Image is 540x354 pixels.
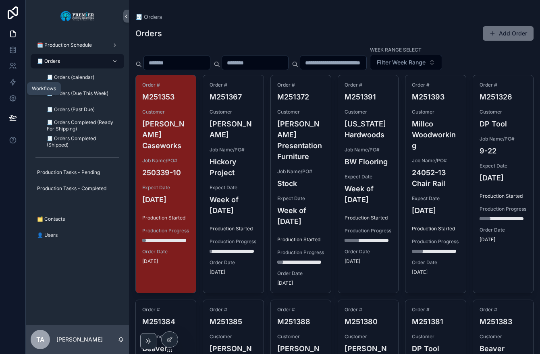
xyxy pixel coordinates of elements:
[480,145,527,156] h4: 9-22
[36,335,44,344] span: TA
[210,194,257,216] h4: Week of [DATE]
[142,184,189,191] span: Expect Date
[210,91,257,102] h4: M251367
[40,135,124,149] a: 🧾 Orders Completed (Shipped)
[412,269,459,275] span: [DATE]
[377,58,426,66] span: Filter Week Range
[135,28,162,39] h1: Orders
[135,13,162,21] span: 🧾 Orders
[277,195,324,202] span: Expect Date
[370,55,442,70] button: Select Button
[31,181,124,196] a: Production Tasks - Completed
[480,316,527,327] h4: M251383
[56,335,103,344] p: [PERSON_NAME]
[47,90,108,97] span: 🧾 Orders (Due This Week)
[210,118,257,140] h4: [PERSON_NAME]
[31,228,124,242] a: 👤 Users
[480,236,527,243] span: [DATE]
[37,42,92,48] span: 🗓️ Production Schedule
[37,232,58,238] span: 👤 Users
[480,136,527,142] span: Job Name/PO#
[142,258,189,265] span: [DATE]
[40,102,124,117] a: 🧾 Orders (Past Due)
[277,236,324,243] span: Production Started
[26,32,129,253] div: scrollable content
[345,248,392,255] span: Order Date
[483,26,534,41] button: Add Order
[412,167,459,189] h4: 24052-13 Chair Rail
[47,106,95,113] span: 🧾 Orders (Past Due)
[277,306,324,313] span: Order #
[203,75,264,293] a: Order #M251367Customer[PERSON_NAME]Job Name/PO#Hickory ProjectExpect DateWeek of [DATE]Production...
[412,91,459,102] h4: M251393
[60,10,95,23] img: App logo
[277,168,324,175] span: Job Name/PO#
[277,205,324,227] h4: Week of [DATE]
[142,316,189,327] h4: M251384
[37,169,100,176] span: Production Tasks - Pending
[345,156,392,167] h4: BW Flooring
[412,118,459,151] h4: Millco Woodworking
[142,228,189,234] span: Production Progress
[480,333,527,340] span: Customer
[345,147,392,153] span: Job Name/PO#
[40,70,124,85] a: 🧾 Orders (calendar)
[480,118,527,129] h4: DP Tool
[135,75,196,293] a: Order #M251353Customer[PERSON_NAME] CaseworksJob Name/PO#250339-10Expect Date[DATE]Production Sta...
[345,118,392,140] h4: [US_STATE] Hardwoods
[480,206,527,212] span: Production Progress
[277,118,324,162] h4: [PERSON_NAME] Presentation Furniture
[345,316,392,327] h4: M251380
[142,109,189,115] span: Customer
[210,306,257,313] span: Order #
[277,249,324,256] span: Production Progress
[210,226,257,232] span: Production Started
[412,343,459,354] h4: DP Tool
[345,91,392,102] h4: M251391
[142,157,189,164] span: Job Name/PO#
[345,228,392,234] span: Production Progress
[47,119,116,132] span: 🧾 Orders Completed (Ready For Shipping)
[270,75,331,293] a: Order #M251372Customer[PERSON_NAME] Presentation FurnitureJob Name/PO#StockExpect DateWeek of [DA...
[412,205,459,216] h4: [DATE]
[345,333,392,340] span: Customer
[210,109,257,115] span: Customer
[480,91,527,102] h4: M251326
[412,259,459,266] span: Order Date
[412,316,459,327] h4: M251381
[277,91,324,102] h4: M251372
[277,270,324,277] span: Order Date
[412,109,459,115] span: Customer
[345,215,392,221] span: Production Started
[142,248,189,255] span: Order Date
[47,74,94,81] span: 🧾 Orders (calendar)
[480,172,527,183] h4: [DATE]
[345,306,392,313] span: Order #
[210,238,257,245] span: Production Progress
[142,91,189,102] h4: M251353
[345,258,392,265] span: [DATE]
[338,75,399,293] a: Order #M251391Customer[US_STATE] HardwoodsJob Name/PO#BW FlooringExpect DateWeek of [DATE]Product...
[31,165,124,180] a: Production Tasks - Pending
[210,316,257,327] h4: M251385
[40,86,124,101] a: 🧾 Orders (Due This Week)
[345,174,392,180] span: Expect Date
[277,333,324,340] span: Customer
[412,82,459,88] span: Order #
[277,82,324,88] span: Order #
[480,163,527,169] span: Expect Date
[142,167,189,178] h4: 250339-10
[345,109,392,115] span: Customer
[345,183,392,205] h4: Week of [DATE]
[480,109,527,115] span: Customer
[210,147,257,153] span: Job Name/PO#
[47,135,116,148] span: 🧾 Orders Completed (Shipped)
[370,46,422,53] label: Week Range Select
[345,82,392,88] span: Order #
[210,333,257,340] span: Customer
[412,226,459,232] span: Production Started
[277,109,324,115] span: Customer
[412,195,459,202] span: Expect Date
[142,215,189,221] span: Production Started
